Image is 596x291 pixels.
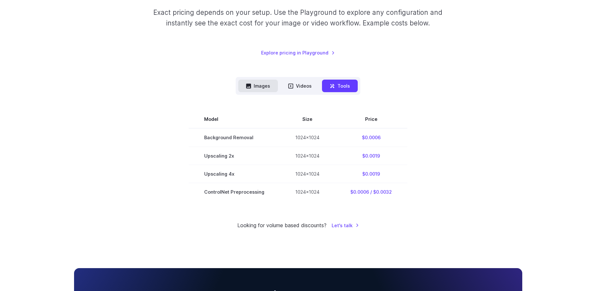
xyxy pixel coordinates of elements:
[335,110,407,128] th: Price
[280,128,335,147] td: 1024x1024
[238,80,278,92] button: Images
[280,183,335,201] td: 1024x1024
[261,49,335,56] a: Explore pricing in Playground
[335,183,407,201] td: $0.0006 / $0.0032
[189,165,280,183] td: Upscaling 4x
[335,165,407,183] td: $0.0019
[189,147,280,165] td: Upscaling 2x
[335,147,407,165] td: $0.0019
[189,128,280,147] td: Background Removal
[332,222,359,229] a: Let's talk
[322,80,358,92] button: Tools
[280,80,319,92] button: Videos
[335,128,407,147] td: $0.0006
[280,110,335,128] th: Size
[141,7,455,29] p: Exact pricing depends on your setup. Use the Playground to explore any configuration and instantl...
[280,147,335,165] td: 1024x1024
[237,221,326,230] small: Looking for volume based discounts?
[189,183,280,201] td: ControlNet Preprocessing
[280,165,335,183] td: 1024x1024
[189,110,280,128] th: Model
